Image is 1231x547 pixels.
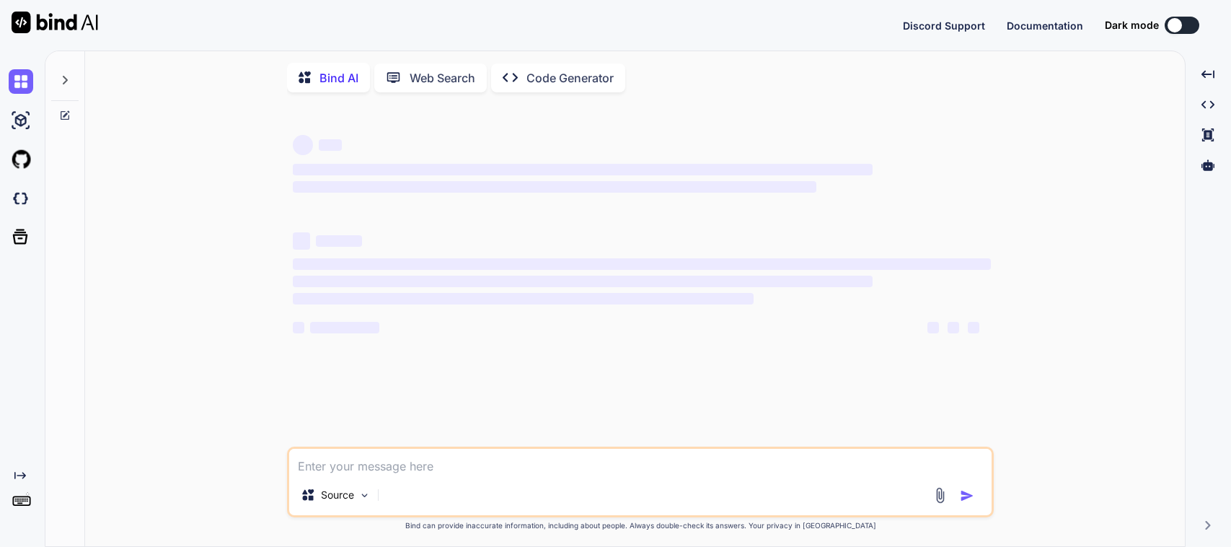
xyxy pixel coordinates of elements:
[293,276,872,287] span: ‌
[358,489,371,502] img: Pick Models
[9,108,33,133] img: ai-studio
[9,69,33,94] img: chat
[287,520,994,531] p: Bind can provide inaccurate information, including about people. Always double-check its answers....
[1007,19,1083,32] span: Documentation
[293,181,816,193] span: ‌
[12,12,98,33] img: Bind AI
[9,186,33,211] img: darkCloudIdeIcon
[948,322,959,333] span: ‌
[526,69,614,87] p: Code Generator
[319,139,342,151] span: ‌
[927,322,939,333] span: ‌
[410,69,475,87] p: Web Search
[1007,18,1083,33] button: Documentation
[1105,18,1159,32] span: Dark mode
[319,69,358,87] p: Bind AI
[932,487,948,504] img: attachment
[293,322,304,333] span: ‌
[9,147,33,172] img: githubLight
[293,232,310,250] span: ‌
[316,235,362,247] span: ‌
[293,135,313,155] span: ‌
[903,19,985,32] span: Discord Support
[321,488,354,502] p: Source
[293,164,872,175] span: ‌
[903,18,985,33] button: Discord Support
[310,322,379,333] span: ‌
[968,322,979,333] span: ‌
[293,293,754,305] span: ‌
[960,489,974,503] img: icon
[293,258,991,270] span: ‌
